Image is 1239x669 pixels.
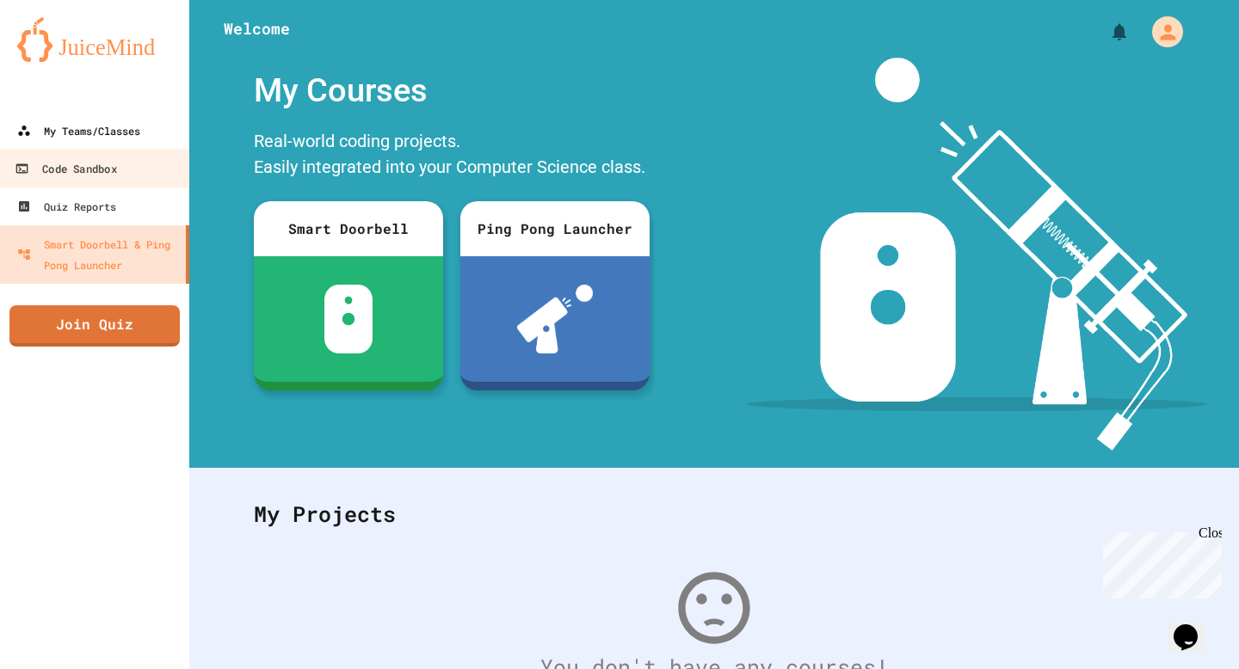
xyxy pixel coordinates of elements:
[7,7,119,109] div: Chat with us now!Close
[17,196,116,217] div: Quiz Reports
[15,158,116,180] div: Code Sandbox
[1077,17,1134,46] div: My Notifications
[1134,12,1187,52] div: My Account
[17,234,179,275] div: Smart Doorbell & Ping Pong Launcher
[17,120,140,141] div: My Teams/Classes
[237,481,1192,548] div: My Projects
[17,17,172,62] img: logo-orange.svg
[254,201,443,256] div: Smart Doorbell
[324,285,373,353] img: sdb-white.svg
[9,305,180,347] a: Join Quiz
[460,201,650,256] div: Ping Pong Launcher
[517,285,594,353] img: ppl-with-ball.png
[245,124,658,188] div: Real-world coding projects. Easily integrated into your Computer Science class.
[245,58,658,124] div: My Courses
[746,58,1207,451] img: banner-image-my-projects.png
[1167,600,1222,652] iframe: chat widget
[1096,525,1222,598] iframe: chat widget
